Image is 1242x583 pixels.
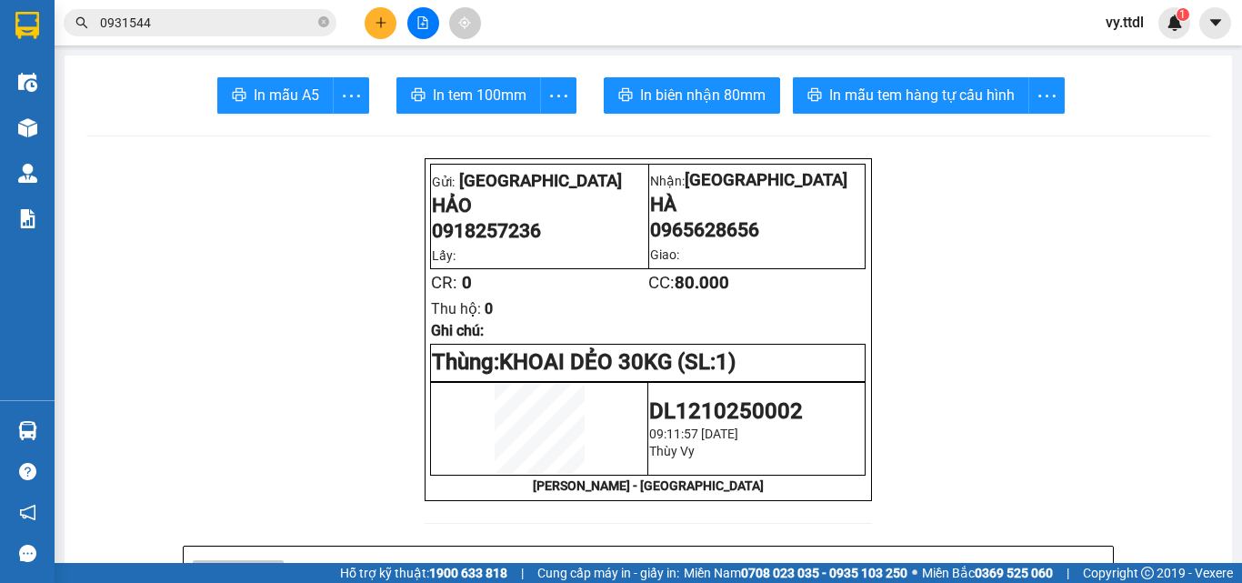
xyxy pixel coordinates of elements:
strong: 0369 525 060 [975,566,1053,580]
span: printer [618,87,633,105]
button: printerIn biên nhận 80mm [604,77,780,114]
img: solution-icon [18,209,37,228]
strong: 1900 633 818 [429,566,507,580]
span: Cung cấp máy in - giấy in: [537,563,679,583]
span: Miền Nam [684,563,907,583]
span: close-circle [318,16,329,27]
span: In mẫu tem hàng tự cấu hình [829,84,1015,106]
button: aim [449,7,481,39]
button: printerIn mẫu A5 [217,77,334,114]
span: | [1067,563,1069,583]
span: ⚪️ [912,569,917,577]
sup: 1 [1177,8,1189,21]
span: message [19,545,36,562]
span: 80.000 [675,273,729,293]
span: file-add [416,16,429,29]
span: notification [19,504,36,521]
p: Gửi: [432,168,646,191]
span: 0 [485,300,493,317]
span: In tem 100mm [433,84,526,106]
span: caret-down [1207,15,1224,31]
span: aim [458,16,471,29]
span: 0 [462,273,472,293]
button: file-add [407,7,439,39]
span: plus [375,16,387,29]
span: question-circle [19,463,36,480]
strong: [PERSON_NAME] - [GEOGRAPHIC_DATA] [533,478,764,493]
span: Thùng: [432,349,499,375]
span: HÀ [650,193,676,216]
span: 09:11:57 [DATE] [649,427,738,441]
img: warehouse-icon [18,118,37,137]
span: In biên nhận 80mm [640,84,766,106]
span: printer [411,87,426,105]
span: more [541,85,576,107]
span: printer [807,87,822,105]
button: more [540,77,576,114]
span: 1 [1179,8,1186,21]
span: CR: [431,273,457,293]
span: Thùy Vy [649,444,695,458]
button: more [333,77,369,114]
img: warehouse-icon [18,421,37,440]
span: Giao: [650,247,679,262]
img: warehouse-icon [18,164,37,183]
img: logo-vxr [15,12,39,39]
span: [GEOGRAPHIC_DATA] [685,170,847,190]
button: printerIn tem 100mm [396,77,541,114]
p: Nhận: [650,170,865,190]
span: more [1029,85,1064,107]
span: DL1210250002 [649,398,803,424]
button: printerIn mẫu tem hàng tự cấu hình [793,77,1029,114]
strong: 0708 023 035 - 0935 103 250 [741,566,907,580]
input: Tìm tên, số ĐT hoặc mã đơn [100,13,315,33]
span: Miền Bắc [922,563,1053,583]
span: KHOAI DẺO 30KG (SL: [499,349,736,375]
button: caret-down [1199,7,1231,39]
span: | [521,563,524,583]
span: search [75,16,88,29]
span: Hỗ trợ kỹ thuật: [340,563,507,583]
span: Ghi chú: [431,322,484,339]
button: more [1028,77,1065,114]
span: In mẫu A5 [254,84,319,106]
span: [GEOGRAPHIC_DATA] [459,171,622,191]
span: Thu hộ: [431,300,481,317]
button: plus [365,7,396,39]
span: HẢO [432,194,472,216]
span: 1) [716,349,736,375]
span: CC: [648,273,729,293]
span: vy.ttdl [1091,11,1158,34]
span: close-circle [318,15,329,32]
img: icon-new-feature [1167,15,1183,31]
span: Lấy: [432,248,456,263]
img: warehouse-icon [18,73,37,92]
span: copyright [1141,567,1154,579]
span: 0965628656 [650,218,759,241]
span: 0918257236 [432,219,541,242]
span: more [334,85,368,107]
span: printer [232,87,246,105]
